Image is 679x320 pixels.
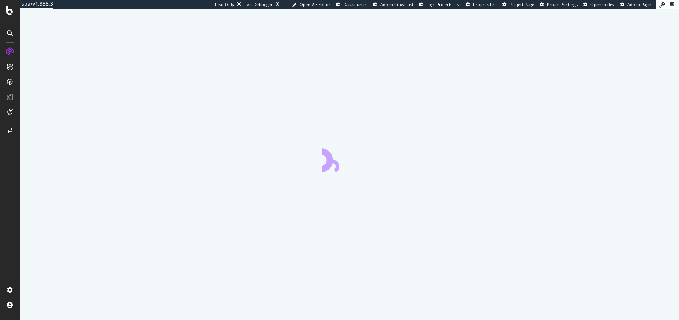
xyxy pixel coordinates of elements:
span: Open in dev [590,2,614,7]
span: Open Viz Editor [300,2,330,7]
span: Project Settings [547,2,578,7]
a: Projects List [466,2,497,8]
div: ReadOnly: [215,2,235,8]
a: Logs Projects List [419,2,460,8]
a: Project Settings [540,2,578,8]
span: Datasources [343,2,367,7]
div: Viz Debugger: [247,2,274,8]
span: Logs Projects List [426,2,460,7]
div: animation [322,145,376,172]
a: Admin Crawl List [373,2,413,8]
a: Project Page [502,2,534,8]
a: Open Viz Editor [292,2,330,8]
span: Admin Page [627,2,651,7]
a: Datasources [336,2,367,8]
a: Admin Page [620,2,651,8]
span: Project Page [510,2,534,7]
span: Projects List [473,2,497,7]
span: Admin Crawl List [380,2,413,7]
a: Open in dev [583,2,614,8]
